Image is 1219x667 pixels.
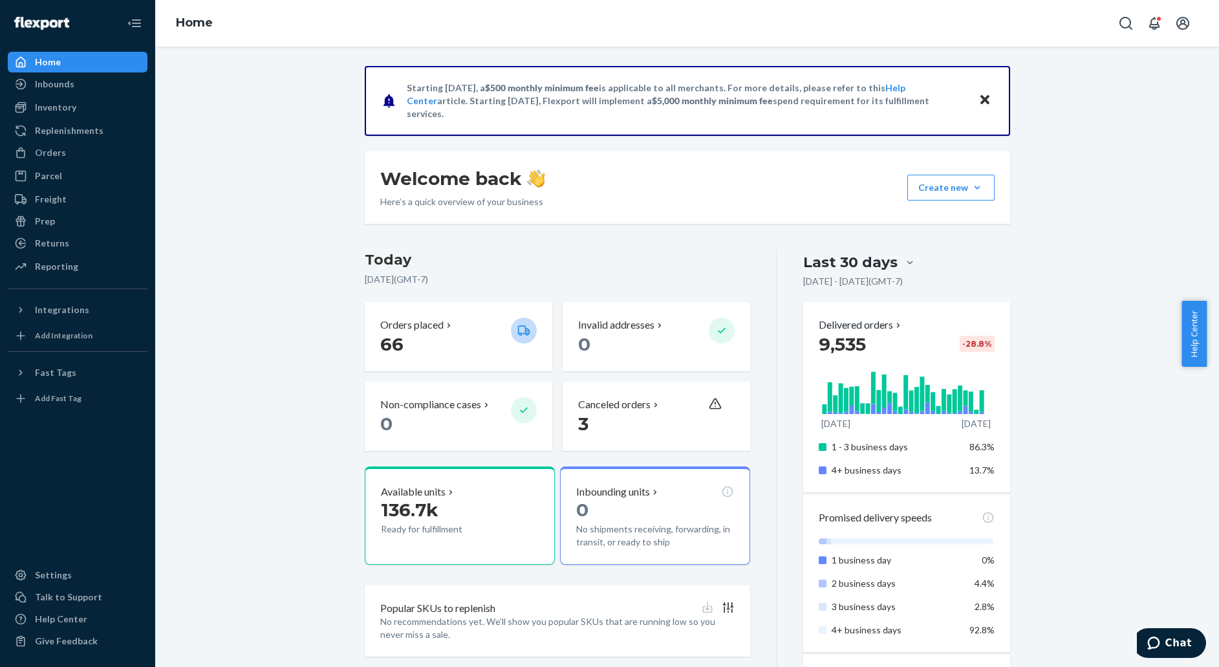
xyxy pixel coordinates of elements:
[969,441,995,452] span: 86.3%
[365,302,552,371] button: Orders placed 66
[380,413,393,435] span: 0
[8,233,147,254] a: Returns
[969,624,995,635] span: 92.8%
[485,82,599,93] span: $500 monthly minimum fee
[35,237,69,250] div: Returns
[563,382,750,451] button: Canceled orders 3
[8,74,147,94] a: Inbounds
[1170,10,1196,36] button: Open account menu
[380,333,404,355] span: 66
[381,485,446,499] p: Available units
[8,166,147,186] a: Parcel
[365,273,751,286] p: [DATE] ( GMT-7 )
[35,613,87,626] div: Help Center
[1141,10,1167,36] button: Open notifications
[35,393,81,404] div: Add Fast Tag
[176,16,213,30] a: Home
[563,302,750,371] button: Invalid addresses 0
[380,397,481,412] p: Non-compliance cases
[380,195,545,208] p: Here’s a quick overview of your business
[8,325,147,346] a: Add Integration
[35,260,78,273] div: Reporting
[35,591,102,604] div: Talk to Support
[365,382,552,451] button: Non-compliance cases 0
[821,417,850,430] p: [DATE]
[975,601,995,612] span: 2.8%
[8,142,147,163] a: Orders
[365,250,751,270] h3: Today
[381,523,501,536] p: Ready for fulfillment
[803,252,898,272] div: Last 30 days
[35,193,67,206] div: Freight
[975,578,995,589] span: 4.4%
[380,318,444,333] p: Orders placed
[35,56,61,69] div: Home
[8,362,147,383] button: Fast Tags
[962,417,991,430] p: [DATE]
[1181,301,1207,367] button: Help Center
[8,631,147,651] button: Give Feedback
[832,441,959,454] p: 1 - 3 business days
[35,124,103,137] div: Replenishments
[576,523,734,549] p: No shipments receiving, forwarding, in transit, or ready to ship
[365,466,555,565] button: Available units136.7kReady for fulfillment
[969,465,995,476] span: 13.7%
[35,215,55,228] div: Prep
[832,554,959,567] p: 1 business day
[527,169,545,188] img: hand-wave emoji
[907,175,995,201] button: Create new
[8,120,147,141] a: Replenishments
[8,300,147,320] button: Integrations
[8,97,147,118] a: Inventory
[381,499,438,521] span: 136.7k
[8,256,147,277] a: Reporting
[122,10,147,36] button: Close Navigation
[35,569,72,582] div: Settings
[8,52,147,72] a: Home
[832,464,959,477] p: 4+ business days
[35,303,89,316] div: Integrations
[14,17,69,30] img: Flexport logo
[35,146,66,159] div: Orders
[407,82,966,120] p: Starting [DATE], a is applicable to all merchants. For more details, please refer to this article...
[1137,628,1206,661] iframe: Opens a widget where you can chat to one of our agents
[576,485,650,499] p: Inbounding units
[166,5,223,42] ol: breadcrumbs
[578,333,590,355] span: 0
[578,413,588,435] span: 3
[832,600,959,613] p: 3 business days
[380,601,495,616] p: Popular SKUs to replenish
[35,366,76,379] div: Fast Tags
[8,388,147,409] a: Add Fast Tag
[8,189,147,210] a: Freight
[819,333,866,355] span: 9,535
[35,101,76,114] div: Inventory
[819,510,932,525] p: Promised delivery speeds
[35,635,98,648] div: Give Feedback
[8,565,147,585] a: Settings
[960,336,995,352] div: -28.8 %
[832,577,959,590] p: 2 business days
[8,609,147,629] a: Help Center
[652,95,773,106] span: $5,000 monthly minimum fee
[380,167,545,190] h1: Welcome back
[8,587,147,607] button: Talk to Support
[578,318,654,333] p: Invalid addresses
[578,397,651,412] p: Canceled orders
[1113,10,1139,36] button: Open Search Box
[380,615,735,641] p: No recommendations yet. We’ll show you popular SKUs that are running low so you never miss a sale.
[8,211,147,232] a: Prep
[819,318,903,333] button: Delivered orders
[576,499,588,521] span: 0
[976,91,993,110] button: Close
[982,554,995,565] span: 0%
[803,275,903,288] p: [DATE] - [DATE] ( GMT-7 )
[832,624,959,637] p: 4+ business days
[35,78,74,91] div: Inbounds
[35,169,62,182] div: Parcel
[560,466,750,565] button: Inbounding units0No shipments receiving, forwarding, in transit, or ready to ship
[35,330,92,341] div: Add Integration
